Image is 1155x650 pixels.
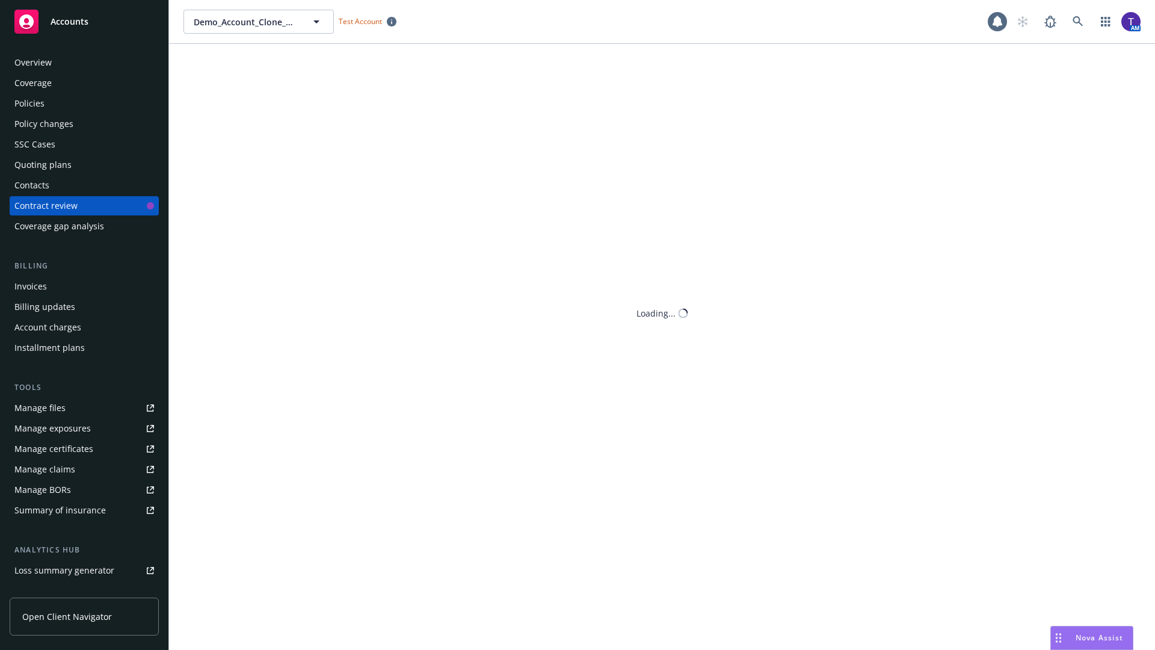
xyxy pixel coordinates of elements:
a: Coverage gap analysis [10,217,159,236]
span: Demo_Account_Clone_QA_CR_Tests_Demo [194,16,298,28]
span: Test Account [334,15,401,28]
div: Policies [14,94,45,113]
span: Test Account [339,16,382,26]
a: Manage exposures [10,419,159,438]
a: Manage claims [10,460,159,479]
div: Account charges [14,318,81,337]
div: Invoices [14,277,47,296]
a: Overview [10,53,159,72]
div: Manage files [14,398,66,418]
div: SSC Cases [14,135,55,154]
a: Policies [10,94,159,113]
span: Open Client Navigator [22,610,112,623]
a: Installment plans [10,338,159,357]
a: Policy changes [10,114,159,134]
a: Invoices [10,277,159,296]
a: Start snowing [1011,10,1035,34]
a: Search [1066,10,1090,34]
a: SSC Cases [10,135,159,154]
a: Billing updates [10,297,159,317]
div: Contacts [14,176,49,195]
div: Billing updates [14,297,75,317]
div: Manage BORs [14,480,71,500]
div: Analytics hub [10,544,159,556]
div: Manage claims [14,460,75,479]
span: Accounts [51,17,88,26]
a: Coverage [10,73,159,93]
button: Nova Assist [1050,626,1133,650]
a: Manage BORs [10,480,159,500]
a: Contacts [10,176,159,195]
div: Tools [10,382,159,394]
div: Contract review [14,196,78,215]
a: Quoting plans [10,155,159,175]
div: Overview [14,53,52,72]
div: Coverage [14,73,52,93]
a: Account charges [10,318,159,337]
a: Accounts [10,5,159,39]
button: Demo_Account_Clone_QA_CR_Tests_Demo [183,10,334,34]
div: Quoting plans [14,155,72,175]
div: Policy changes [14,114,73,134]
div: Manage certificates [14,439,93,459]
div: Drag to move [1051,627,1066,649]
a: Manage certificates [10,439,159,459]
div: Summary of insurance [14,501,106,520]
img: photo [1121,12,1141,31]
div: Coverage gap analysis [14,217,104,236]
div: Billing [10,260,159,272]
div: Installment plans [14,338,85,357]
a: Summary of insurance [10,501,159,520]
a: Loss summary generator [10,561,159,580]
a: Manage files [10,398,159,418]
a: Switch app [1094,10,1118,34]
span: Nova Assist [1076,633,1123,643]
div: Loading... [636,307,676,320]
a: Contract review [10,196,159,215]
div: Manage exposures [14,419,91,438]
div: Loss summary generator [14,561,114,580]
a: Report a Bug [1038,10,1062,34]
